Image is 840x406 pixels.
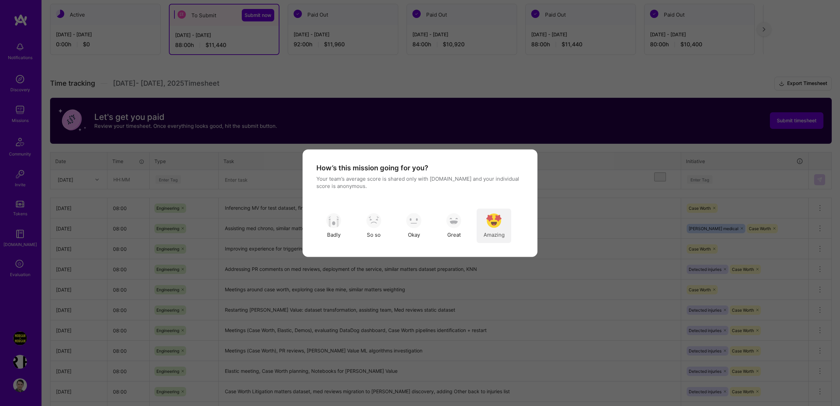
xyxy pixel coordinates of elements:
[406,213,421,228] img: soso
[326,213,341,228] img: soso
[408,231,420,238] span: Okay
[327,231,341,238] span: Badly
[486,213,502,228] img: soso
[316,163,428,172] h4: How’s this mission going for you?
[447,231,461,238] span: Great
[367,231,381,238] span: So so
[316,175,524,189] p: Your team’s average score is shared only with [DOMAIN_NAME] and your individual score is anonymous.
[484,231,505,238] span: Amazing
[446,213,461,228] img: soso
[303,149,537,257] div: modal
[366,213,381,228] img: soso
